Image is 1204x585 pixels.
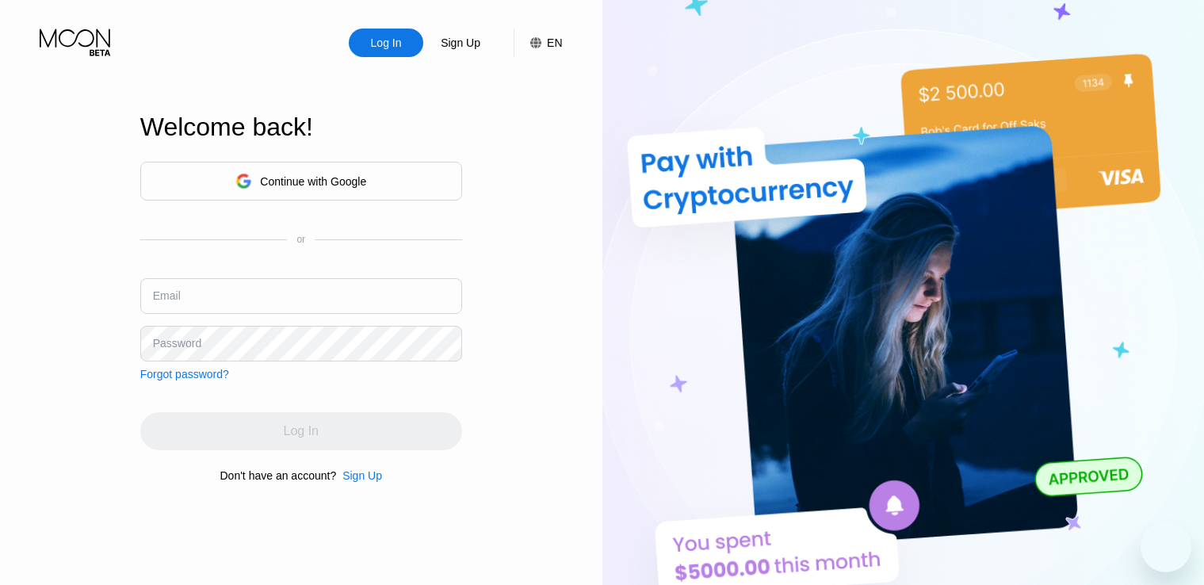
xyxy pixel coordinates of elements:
[220,469,337,482] div: Don't have an account?
[140,113,462,142] div: Welcome back!
[140,162,462,201] div: Continue with Google
[1141,522,1191,572] iframe: Button to launch messaging window
[336,469,382,482] div: Sign Up
[349,29,423,57] div: Log In
[342,469,382,482] div: Sign Up
[439,35,482,51] div: Sign Up
[369,35,403,51] div: Log In
[153,337,201,350] div: Password
[260,175,366,188] div: Continue with Google
[423,29,498,57] div: Sign Up
[547,36,562,49] div: EN
[296,234,305,245] div: or
[140,368,229,380] div: Forgot password?
[514,29,562,57] div: EN
[153,289,181,302] div: Email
